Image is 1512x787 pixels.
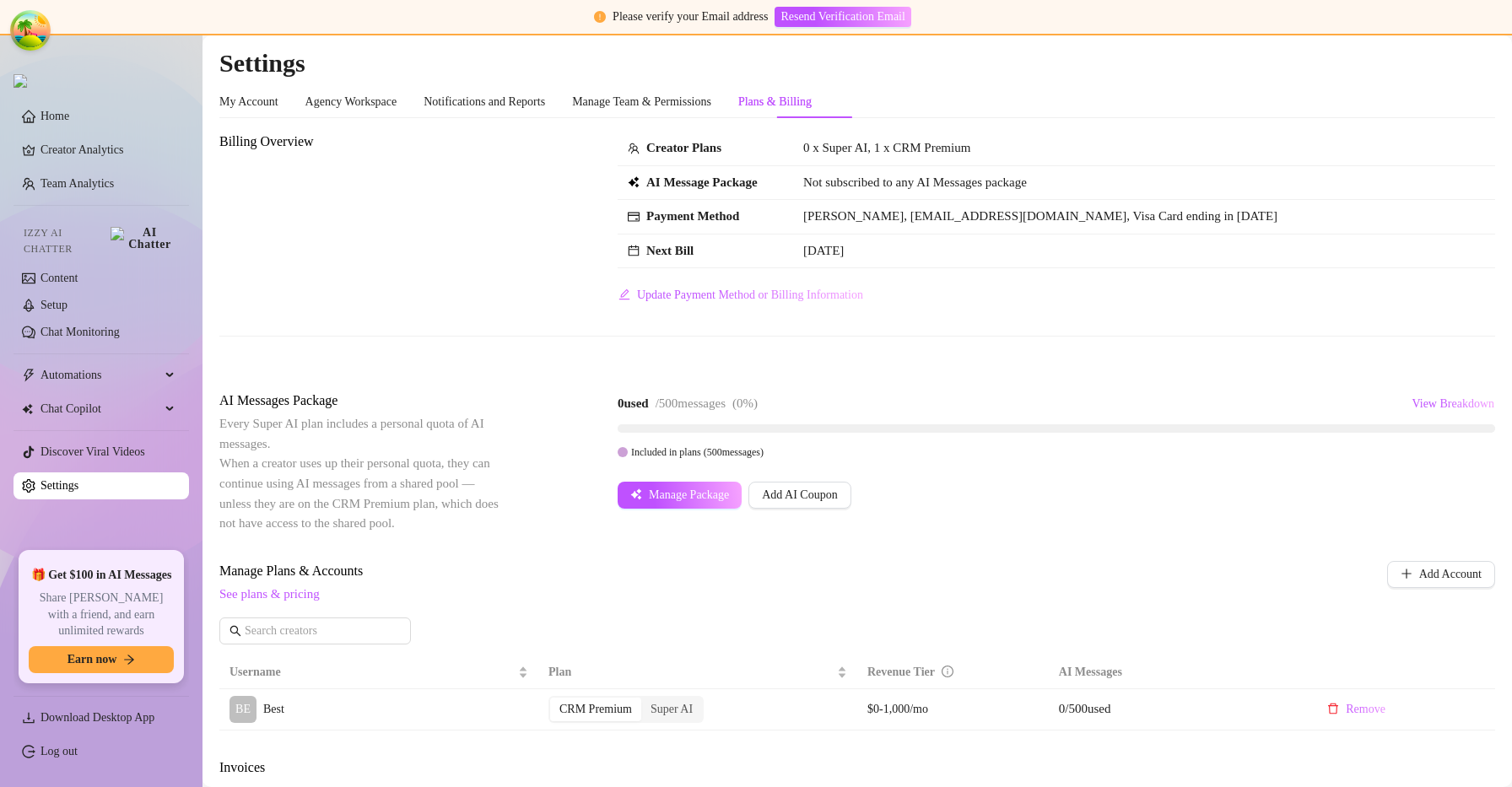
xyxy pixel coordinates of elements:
span: Manage Package [649,488,729,502]
h2: Settings [219,47,1495,79]
span: ( 0 %) [732,396,758,410]
span: Invoices [219,757,503,778]
a: Chat Monitoring [40,326,120,338]
td: $0-1,000/mo [857,689,1049,730]
a: Content [40,272,78,284]
span: AI Messages Package [219,391,503,411]
span: Not subscribed to any AI Messages package [803,173,1027,193]
div: segmented control [548,696,704,723]
th: AI Messages [1049,656,1304,689]
a: Creator Analytics [40,137,175,164]
th: Plan [538,656,857,689]
span: Manage Plans & Accounts [219,561,1272,581]
button: Manage Package [618,482,742,509]
a: Team Analytics [40,177,114,190]
span: View Breakdown [1412,397,1494,411]
span: [DATE] [803,244,844,257]
span: Remove [1346,703,1385,716]
span: Best [263,703,284,715]
span: Chat Copilot [40,396,160,423]
a: Setup [40,299,67,311]
input: Search creators [245,622,387,640]
span: Plan [548,663,834,682]
span: team [628,143,640,154]
strong: Payment Method [646,209,739,223]
span: download [22,711,35,725]
span: credit-card [628,211,640,223]
span: exclamation-circle [594,11,606,23]
div: My Account [219,93,278,111]
button: Resend Verification Email [775,7,910,27]
button: Add AI Coupon [748,482,850,509]
span: Username [229,663,515,682]
span: Billing Overview [219,132,503,152]
a: Home [40,110,69,122]
span: Share [PERSON_NAME] with a friend, and earn unlimited rewards [29,590,174,639]
span: Resend Verification Email [780,10,904,24]
th: Username [219,656,538,689]
span: Izzy AI Chatter [24,225,104,257]
span: plus [1401,568,1412,579]
span: info-circle [942,666,953,677]
span: Revenue Tier [867,666,935,678]
span: [PERSON_NAME], [EMAIL_ADDRESS][DOMAIN_NAME], Visa Card ending in [DATE] [803,209,1277,223]
img: AI Chatter [111,227,175,251]
div: CRM Premium [550,698,641,721]
span: thunderbolt [22,369,35,382]
div: Please verify your Email address [613,8,768,26]
strong: 0 used [618,396,649,410]
div: Super AI [641,698,702,721]
span: calendar [628,245,640,256]
span: 0 x Super AI, 1 x CRM Premium [803,141,970,154]
strong: Creator Plans [646,141,721,154]
img: logo.svg [13,74,27,88]
button: Add Account [1387,561,1495,588]
span: Download Desktop App [40,711,154,724]
div: Plans & Billing [738,93,812,111]
div: Manage Team & Permissions [572,93,711,111]
strong: Next Bill [646,244,694,257]
span: BE [235,700,251,719]
a: Log out [40,745,78,757]
div: Agency Workspace [305,93,397,111]
span: edit [618,288,630,300]
div: Notifications and Reports [424,93,545,111]
span: 0 / 500 used [1059,702,1111,715]
span: 🎁 Get $100 in AI Messages [31,567,172,584]
a: See plans & pricing [219,587,320,601]
span: Included in plans ( 500 messages) [631,446,764,458]
a: Settings [40,479,78,492]
span: Earn now [67,653,117,666]
button: Update Payment Method or Billing Information [618,282,864,309]
span: / 500 messages [656,396,726,410]
button: Earn nowarrow-right [29,646,174,673]
button: View Breakdown [1411,391,1495,418]
span: delete [1327,703,1339,714]
strong: AI Message Package [646,175,758,189]
button: Remove [1314,696,1399,723]
span: Automations [40,362,160,389]
span: search [229,625,241,637]
button: Open Tanstack query devtools [13,13,47,47]
span: Every Super AI plan includes a personal quota of AI messages. When a creator uses up their person... [219,417,499,530]
img: Chat Copilot [22,403,33,415]
span: Update Payment Method or Billing Information [637,288,863,302]
a: Discover Viral Videos [40,445,145,458]
span: arrow-right [123,654,135,666]
span: Add AI Coupon [762,488,837,502]
span: Add Account [1419,568,1482,581]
